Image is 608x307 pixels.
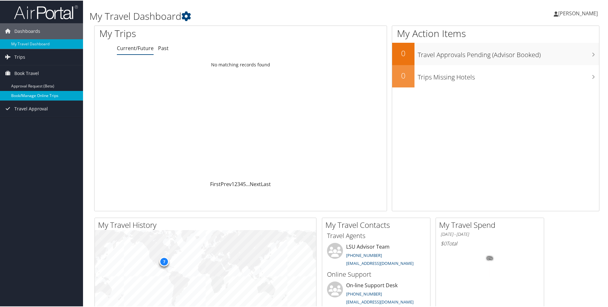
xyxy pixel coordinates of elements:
a: First [210,180,221,187]
h2: 0 [392,47,414,58]
a: Last [261,180,271,187]
a: [EMAIL_ADDRESS][DOMAIN_NAME] [346,260,414,266]
span: Trips [14,49,25,64]
a: 0Trips Missing Hotels [392,64,599,87]
h1: My Action Items [392,26,599,40]
h1: My Travel Dashboard [89,9,433,22]
h2: My Travel Contacts [325,219,430,230]
a: 1 [232,180,234,187]
h3: Travel Agents [327,231,425,240]
a: [PHONE_NUMBER] [346,252,382,258]
h3: Online Support [327,269,425,278]
a: [EMAIL_ADDRESS][DOMAIN_NAME] [346,298,414,304]
a: 3 [237,180,240,187]
h3: Trips Missing Hotels [418,69,599,81]
span: Book Travel [14,65,39,81]
span: $0 [441,239,446,246]
div: 7 [159,256,169,266]
a: Current/Future [117,44,154,51]
h1: My Trips [99,26,260,40]
span: [PERSON_NAME] [558,9,598,16]
h2: My Travel Spend [439,219,544,230]
h2: 0 [392,70,414,80]
li: LSU Advisor Team [324,242,429,268]
span: Travel Approval [14,100,48,116]
a: 0Travel Approvals Pending (Advisor Booked) [392,42,599,64]
tspan: 0% [487,256,492,260]
a: 5 [243,180,246,187]
a: [PHONE_NUMBER] [346,290,382,296]
h2: My Travel History [98,219,316,230]
a: Past [158,44,169,51]
td: No matching records found [95,58,387,70]
h6: [DATE] - [DATE] [441,231,539,237]
h3: Travel Approvals Pending (Advisor Booked) [418,47,599,59]
a: [PERSON_NAME] [554,3,604,22]
h6: Total [441,239,539,246]
span: … [246,180,250,187]
a: 4 [240,180,243,187]
li: On-line Support Desk [324,281,429,307]
a: Prev [221,180,232,187]
span: Dashboards [14,23,40,39]
img: airportal-logo.png [14,4,78,19]
a: Next [250,180,261,187]
a: 2 [234,180,237,187]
